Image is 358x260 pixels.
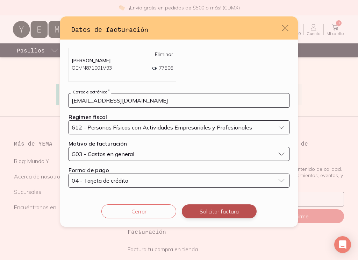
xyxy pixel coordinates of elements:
[69,167,109,174] label: Forma de pago
[71,89,111,94] label: Correo electrónico
[69,147,289,161] button: G03 - Gastos en general
[155,51,173,57] a: Eliminar
[152,64,173,72] p: 77506
[72,178,128,183] span: 04 - Tarjeta de crédito
[101,204,176,218] button: Cerrar
[72,57,173,64] p: [PERSON_NAME]
[60,16,298,227] div: default
[334,236,351,253] div: Open Intercom Messenger
[69,174,289,188] button: 04 - Tarjeta de crédito
[72,125,252,130] span: 612 - Personas Físicas con Actividades Empresariales y Profesionales
[69,120,289,134] button: 612 - Personas Físicas con Actividades Empresariales y Profesionales
[69,113,107,120] label: Regimen fiscal
[71,25,281,34] h3: Datos de facturación
[72,151,134,157] span: G03 - Gastos en general
[152,65,158,71] span: CP
[72,64,112,72] p: OEMN871001V93
[182,204,257,218] button: Solicitar factura
[69,140,127,147] label: Motivo de facturación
